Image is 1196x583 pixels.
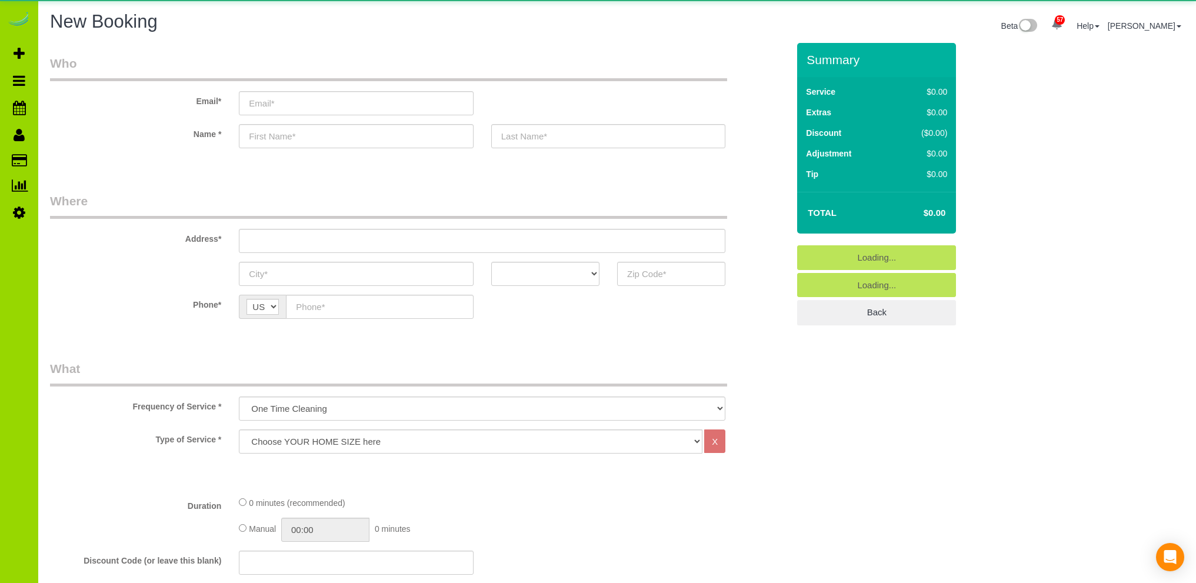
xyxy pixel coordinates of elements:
[807,53,950,66] h3: Summary
[617,262,725,286] input: Zip Code*
[249,498,345,508] span: 0 minutes (recommended)
[806,86,835,98] label: Service
[375,524,411,534] span: 0 minutes
[806,127,841,139] label: Discount
[1045,12,1068,38] a: 57
[897,106,947,118] div: $0.00
[50,11,158,32] span: New Booking
[41,397,230,412] label: Frequency of Service *
[897,168,947,180] div: $0.00
[41,551,230,567] label: Discount Code (or leave this blank)
[239,124,473,148] input: First Name*
[50,192,727,219] legend: Where
[1055,15,1065,25] span: 57
[806,106,831,118] label: Extras
[286,295,473,319] input: Phone*
[806,148,851,159] label: Adjustment
[50,55,727,81] legend: Who
[7,12,31,28] img: Automaid Logo
[41,496,230,512] label: Duration
[888,208,945,218] h4: $0.00
[1001,21,1038,31] a: Beta
[41,124,230,140] label: Name *
[806,168,818,180] label: Tip
[897,148,947,159] div: $0.00
[41,429,230,445] label: Type of Service *
[1156,543,1184,571] div: Open Intercom Messenger
[491,124,725,148] input: Last Name*
[41,229,230,245] label: Address*
[808,208,837,218] strong: Total
[239,262,473,286] input: City*
[239,91,473,115] input: Email*
[1077,21,1100,31] a: Help
[1108,21,1181,31] a: [PERSON_NAME]
[897,86,947,98] div: $0.00
[41,91,230,107] label: Email*
[249,524,276,534] span: Manual
[50,360,727,387] legend: What
[897,127,947,139] div: ($0.00)
[797,300,956,325] a: Back
[1018,19,1037,34] img: New interface
[41,295,230,311] label: Phone*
